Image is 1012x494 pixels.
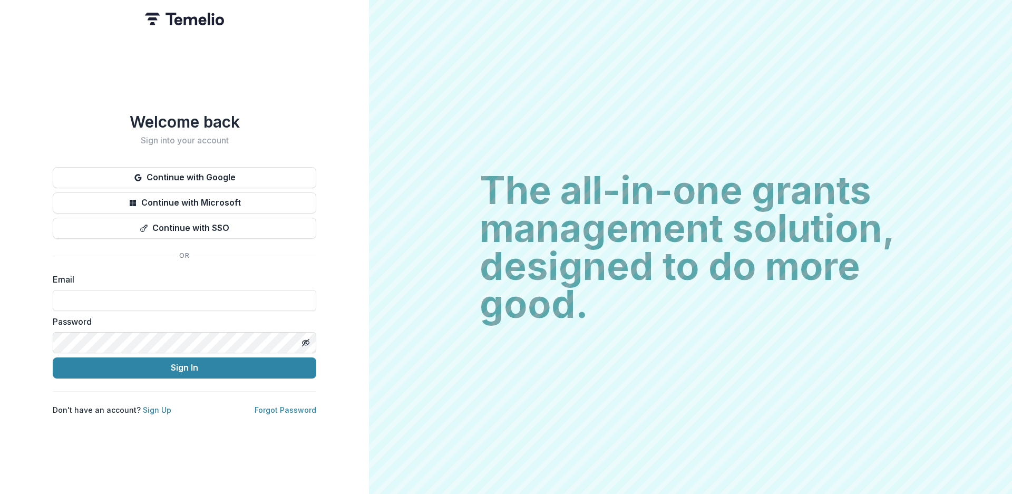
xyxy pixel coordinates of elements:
img: Temelio [145,13,224,25]
button: Sign In [53,357,316,379]
p: Don't have an account? [53,404,171,415]
label: Email [53,273,310,286]
label: Password [53,315,310,328]
h2: Sign into your account [53,135,316,146]
a: Sign Up [143,405,171,414]
button: Toggle password visibility [297,334,314,351]
h1: Welcome back [53,112,316,131]
button: Continue with SSO [53,218,316,239]
button: Continue with Google [53,167,316,188]
a: Forgot Password [255,405,316,414]
button: Continue with Microsoft [53,192,316,214]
